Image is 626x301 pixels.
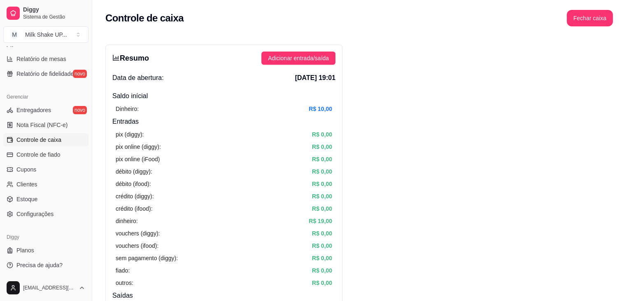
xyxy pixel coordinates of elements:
[312,142,332,151] article: R$ 0,00
[116,192,154,201] article: crédito (diggy):
[16,180,37,188] span: Clientes
[105,12,184,25] h2: Controle de caixa
[312,179,332,188] article: R$ 0,00
[112,54,120,61] span: bar-chart
[312,167,332,176] article: R$ 0,00
[16,261,63,269] span: Precisa de ajuda?
[3,3,88,23] a: DiggySistema de Gestão
[116,266,130,275] article: fiado:
[116,254,178,263] article: sem pagamento (diggy):
[116,104,139,113] article: Dinheiro:
[312,278,332,287] article: R$ 0,00
[3,26,88,43] button: Select a team
[567,10,613,26] button: Fechar caixa
[3,103,88,117] a: Entregadoresnovo
[10,31,19,39] span: M
[3,148,88,161] a: Controle de fiado
[3,178,88,191] a: Clientes
[295,73,335,83] span: [DATE] 19:01
[112,117,335,127] h4: Entradas
[3,278,88,298] button: [EMAIL_ADDRESS][DOMAIN_NAME]
[309,216,332,226] article: R$ 19,00
[116,216,138,226] article: dinheiro:
[116,179,151,188] article: débito (ifood):
[261,52,335,65] button: Adicionar entrada/saída
[3,67,88,80] a: Relatório de fidelidadenovo
[16,150,61,159] span: Controle de fiado
[116,204,152,213] article: crédito (ifood):
[116,142,161,151] article: pix online (diggy):
[312,254,332,263] article: R$ 0,00
[3,207,88,221] a: Configurações
[112,91,335,101] h4: Saldo inícial
[3,90,88,103] div: Gerenciar
[312,155,332,164] article: R$ 0,00
[3,163,88,176] a: Cupons
[116,241,158,250] article: vouchers (ifood):
[16,106,51,114] span: Entregadores
[16,210,54,218] span: Configurações
[112,73,164,83] span: Data de abertura:
[309,104,332,113] article: R$ 10,00
[16,195,37,203] span: Estoque
[312,204,332,213] article: R$ 0,00
[116,229,160,238] article: vouchers (diggy):
[312,192,332,201] article: R$ 0,00
[112,52,149,64] h3: Resumo
[3,259,88,272] a: Precisa de ajuda?
[312,229,332,238] article: R$ 0,00
[312,130,332,139] article: R$ 0,00
[116,278,133,287] article: outros:
[23,285,75,291] span: [EMAIL_ADDRESS][DOMAIN_NAME]
[3,230,88,244] div: Diggy
[312,266,332,275] article: R$ 0,00
[16,121,67,129] span: Nota Fiscal (NFC-e)
[268,54,329,63] span: Adicionar entrada/saída
[116,155,160,164] article: pix online (iFood)
[23,6,85,14] span: Diggy
[116,130,144,139] article: pix (diggy):
[16,70,74,78] span: Relatório de fidelidade
[112,291,335,301] h4: Saídas
[116,167,152,176] article: débito (diggy):
[16,246,34,254] span: Planos
[3,244,88,257] a: Planos
[16,165,36,174] span: Cupons
[312,241,332,250] article: R$ 0,00
[23,14,85,20] span: Sistema de Gestão
[16,136,61,144] span: Controle de caixa
[3,193,88,206] a: Estoque
[3,133,88,146] a: Controle de caixa
[16,55,66,63] span: Relatório de mesas
[3,118,88,132] a: Nota Fiscal (NFC-e)
[25,31,67,39] div: Milk Shake UP ...
[3,52,88,66] a: Relatório de mesas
